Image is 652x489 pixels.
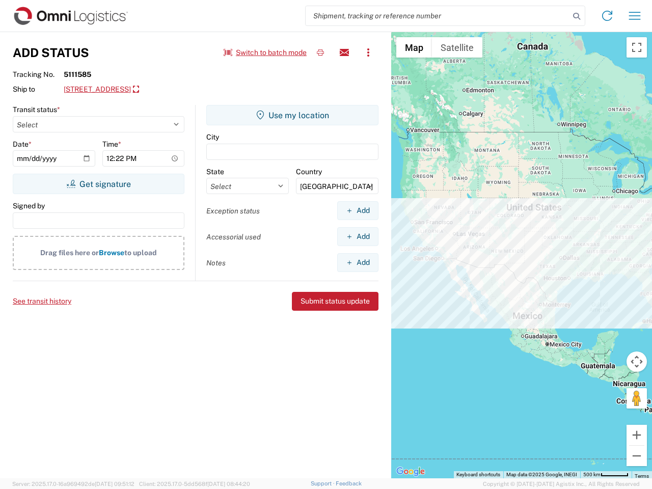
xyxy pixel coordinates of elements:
span: Client: 2025.17.0-5dd568f [139,481,250,487]
button: Toggle fullscreen view [627,37,647,58]
button: Add [337,227,378,246]
button: Drag Pegman onto the map to open Street View [627,388,647,409]
span: Drag files here or [40,249,99,257]
button: Map camera controls [627,351,647,372]
span: Copyright © [DATE]-[DATE] Agistix Inc., All Rights Reserved [483,479,640,488]
span: Map data ©2025 Google, INEGI [506,472,577,477]
h3: Add Status [13,45,89,60]
a: Feedback [336,480,362,486]
label: Signed by [13,201,45,210]
span: Server: 2025.17.0-16a969492de [12,481,134,487]
label: Transit status [13,105,60,114]
button: See transit history [13,293,71,310]
label: Date [13,140,32,149]
strong: 5111585 [64,70,91,79]
label: Exception status [206,206,260,215]
a: Terms [635,473,649,479]
a: Open this area in Google Maps (opens a new window) [394,465,427,478]
label: State [206,167,224,176]
img: Google [394,465,427,478]
label: Time [102,140,121,149]
button: Zoom out [627,446,647,466]
label: Notes [206,258,226,267]
span: 500 km [583,472,601,477]
button: Submit status update [292,292,378,311]
span: Tracking No. [13,70,64,79]
input: Shipment, tracking or reference number [306,6,569,25]
a: [STREET_ADDRESS] [64,81,139,98]
label: City [206,132,219,142]
button: Add [337,201,378,220]
button: Map Scale: 500 km per 51 pixels [580,471,632,478]
label: Accessorial used [206,232,261,241]
span: Browse [99,249,124,257]
button: Add [337,253,378,272]
button: Show satellite imagery [432,37,482,58]
a: Support [311,480,336,486]
span: [DATE] 08:44:20 [207,481,250,487]
button: Switch to batch mode [224,44,307,61]
button: Zoom in [627,425,647,445]
button: Get signature [13,174,184,194]
label: Country [296,167,322,176]
span: Ship to [13,85,64,94]
span: to upload [124,249,157,257]
button: Use my location [206,105,378,125]
span: [DATE] 09:51:12 [95,481,134,487]
button: Keyboard shortcuts [456,471,500,478]
button: Show street map [396,37,432,58]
